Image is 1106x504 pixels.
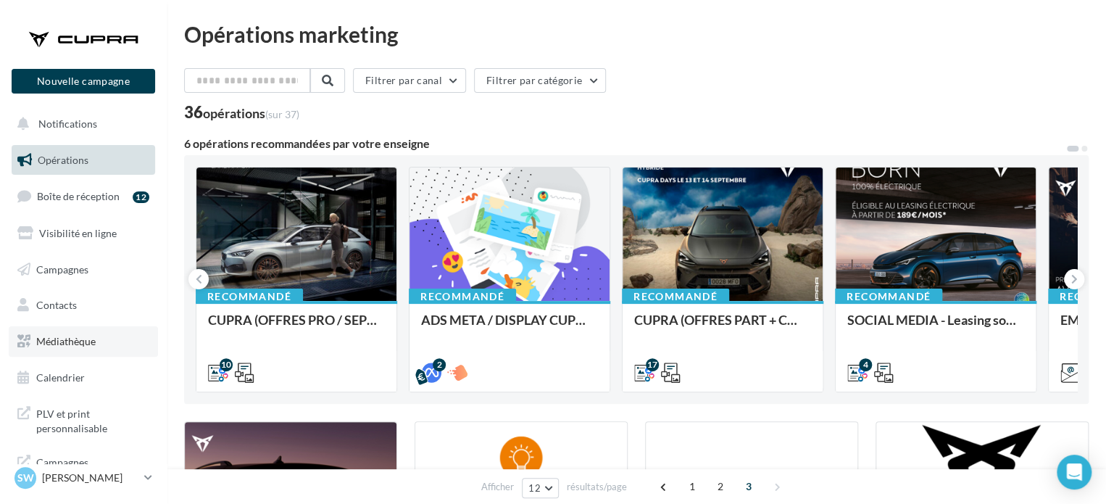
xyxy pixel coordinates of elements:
span: Campagnes DataOnDemand [36,453,149,484]
a: Contacts [9,290,158,321]
span: Calendrier [36,371,85,384]
a: PLV et print personnalisable [9,398,158,441]
a: Boîte de réception12 [9,181,158,212]
span: résultats/page [567,480,627,494]
span: 12 [528,482,541,494]
div: 2 [433,358,446,371]
a: Campagnes DataOnDemand [9,447,158,489]
span: Boîte de réception [37,190,120,202]
div: 36 [184,104,299,120]
span: 2 [709,475,732,498]
button: Filtrer par canal [353,68,466,93]
span: 3 [737,475,760,498]
div: ADS META / DISPLAY CUPRA DAYS Septembre 2025 [421,313,598,342]
div: CUPRA (OFFRES PRO / SEPT) - SOCIAL MEDIA [208,313,385,342]
div: SOCIAL MEDIA - Leasing social électrique - CUPRA Born [847,313,1024,342]
button: 12 [522,478,559,498]
div: Recommandé [196,289,303,305]
a: Opérations [9,145,158,175]
span: Contacts [36,299,77,311]
span: Notifications [38,117,97,130]
div: 10 [220,358,233,371]
div: CUPRA (OFFRES PART + CUPRA DAYS / SEPT) - SOCIAL MEDIA [634,313,811,342]
span: 1 [681,475,704,498]
div: Recommandé [409,289,516,305]
div: Recommandé [835,289,942,305]
button: Nouvelle campagne [12,69,155,94]
a: Médiathèque [9,326,158,357]
div: Opérations marketing [184,23,1089,45]
div: 6 opérations recommandées par votre enseigne [184,138,1065,149]
div: opérations [203,107,299,120]
div: 17 [646,358,659,371]
div: 12 [133,191,149,203]
span: (sur 37) [265,108,299,120]
span: PLV et print personnalisable [36,404,149,435]
a: Campagnes [9,255,158,285]
a: SW [PERSON_NAME] [12,464,155,492]
div: Recommandé [622,289,729,305]
p: [PERSON_NAME] [42,471,138,485]
button: Filtrer par catégorie [474,68,606,93]
span: Médiathèque [36,335,96,347]
div: 4 [859,358,872,371]
a: Visibilité en ligne [9,218,158,249]
span: SW [17,471,34,485]
span: Afficher [481,480,514,494]
span: Opérations [38,154,88,166]
a: Calendrier [9,363,158,393]
div: Open Intercom Messenger [1057,455,1092,489]
span: Campagnes [36,263,88,275]
span: Visibilité en ligne [39,227,117,239]
button: Notifications [9,109,152,139]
